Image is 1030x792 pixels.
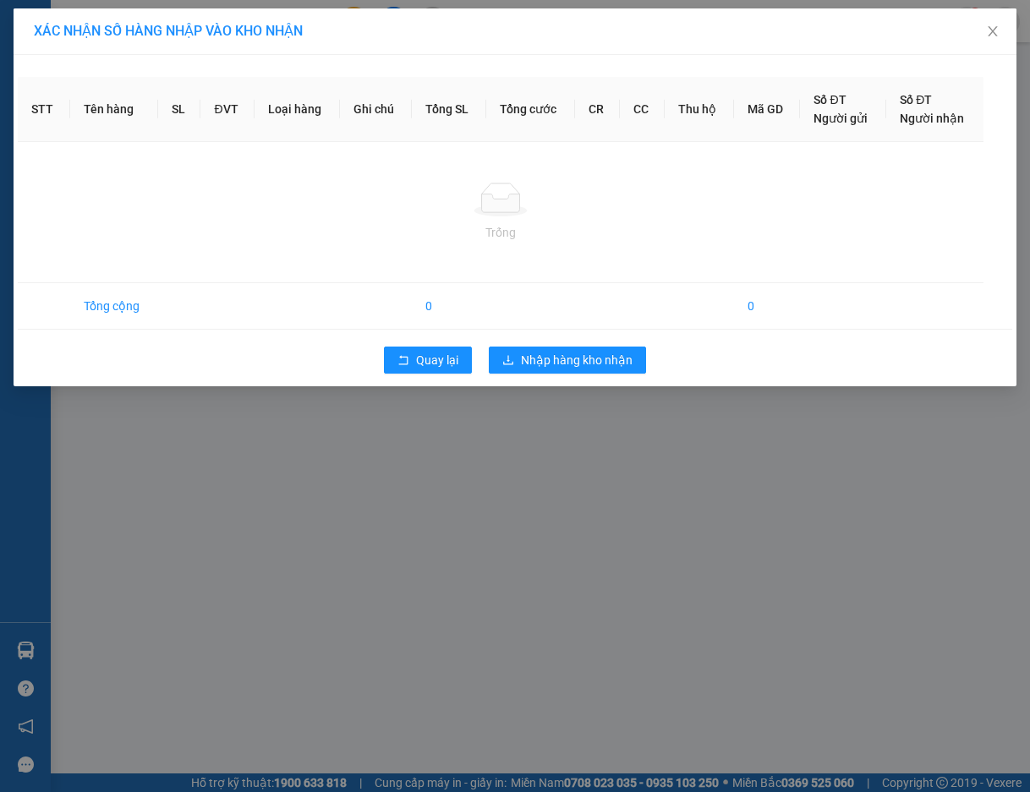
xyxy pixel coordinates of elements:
td: 0 [734,283,801,330]
span: download [502,354,514,368]
td: 0 [412,283,486,330]
span: Người gửi [814,112,868,125]
span: Quay lại [416,351,458,369]
th: Tổng SL [412,77,486,142]
span: rollback [397,354,409,368]
button: Close [969,8,1016,56]
th: Ghi chú [340,77,412,142]
th: ĐVT [200,77,255,142]
span: Người nhận [900,112,964,125]
td: Tổng cộng [70,283,158,330]
th: Mã GD [734,77,801,142]
th: CR [575,77,620,142]
th: Thu hộ [665,77,734,142]
span: XÁC NHẬN SỐ HÀNG NHẬP VÀO KHO NHẬN [34,23,303,39]
th: Loại hàng [255,77,340,142]
th: SL [158,77,201,142]
span: Số ĐT [814,93,846,107]
div: Trống [31,223,970,242]
span: Nhập hàng kho nhận [521,351,633,369]
button: downloadNhập hàng kho nhận [489,347,646,374]
span: close [986,25,1000,38]
th: CC [620,77,665,142]
button: rollbackQuay lại [384,347,472,374]
th: Tổng cước [486,77,575,142]
span: Số ĐT [900,93,932,107]
th: STT [18,77,70,142]
th: Tên hàng [70,77,158,142]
